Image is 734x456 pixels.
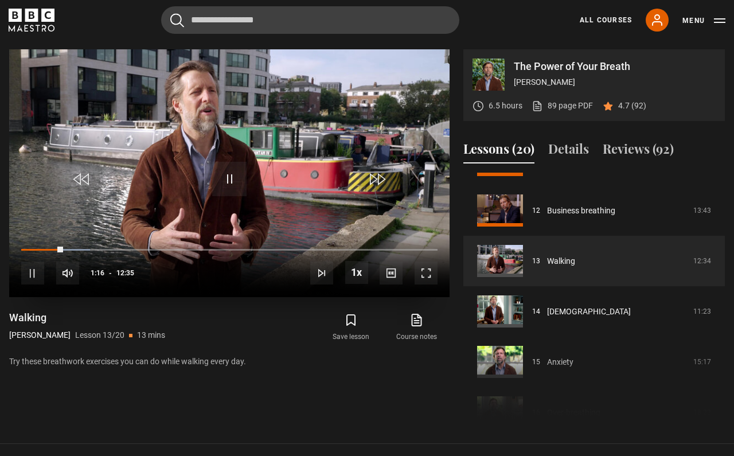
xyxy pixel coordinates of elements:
button: Details [548,139,589,163]
button: Save lesson [318,311,384,344]
p: 4.7 (92) [618,100,646,112]
div: Progress Bar [21,249,438,251]
a: 89 page PDF [532,100,593,112]
p: 6.5 hours [489,100,522,112]
a: [DEMOGRAPHIC_DATA] [547,306,631,318]
span: - [109,269,112,277]
span: 12:35 [116,263,134,283]
button: Submit the search query [170,13,184,28]
p: Try these breathwork exercises you can do while walking every day. [9,356,450,368]
video-js: Video Player [9,49,450,297]
a: Course notes [384,311,450,344]
button: Toggle navigation [682,15,725,26]
button: Playback Rate [345,261,368,284]
span: 1:16 [91,263,104,283]
p: [PERSON_NAME] [514,76,716,88]
button: Fullscreen [415,262,438,284]
input: Search [161,6,459,34]
p: The Power of Your Breath [514,61,716,72]
button: Captions [380,262,403,284]
p: Lesson 13/20 [75,329,124,341]
button: Pause [21,262,44,284]
a: Business breathing [547,205,615,217]
button: Mute [56,262,79,284]
a: All Courses [580,15,632,25]
h1: Walking [9,311,165,325]
p: 13 mins [137,329,165,341]
p: [PERSON_NAME] [9,329,71,341]
button: Lessons (20) [463,139,534,163]
button: Next Lesson [310,262,333,284]
a: Walking [547,255,575,267]
button: Reviews (92) [603,139,674,163]
svg: BBC Maestro [9,9,54,32]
